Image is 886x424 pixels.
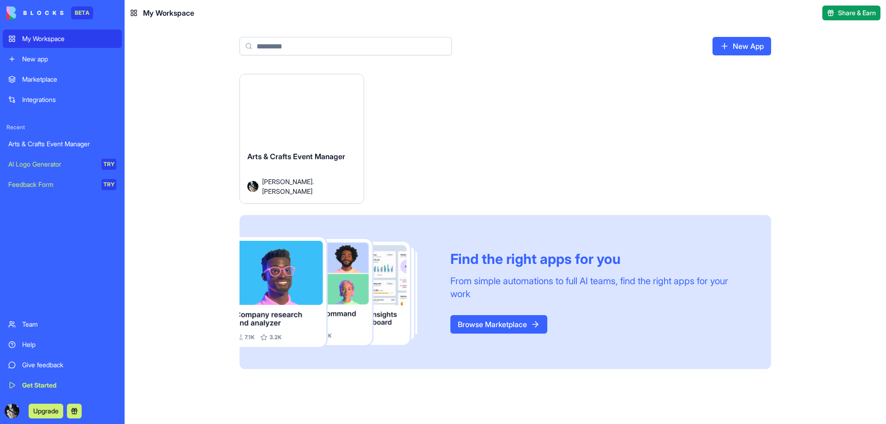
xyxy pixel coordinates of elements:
[3,175,122,194] a: Feedback FormTRY
[262,177,349,196] span: [PERSON_NAME].[PERSON_NAME]
[8,180,95,189] div: Feedback Form
[22,95,116,104] div: Integrations
[3,70,122,89] a: Marketplace
[102,179,116,190] div: TRY
[22,320,116,329] div: Team
[29,406,63,415] a: Upgrade
[29,404,63,418] button: Upgrade
[3,50,122,68] a: New app
[450,275,749,300] div: From simple automations to full AI teams, find the right apps for your work
[3,124,122,131] span: Recent
[3,30,122,48] a: My Workspace
[239,237,436,347] img: Frame_181_egmpey.png
[8,160,95,169] div: AI Logo Generator
[3,315,122,334] a: Team
[3,155,122,173] a: AI Logo GeneratorTRY
[239,74,364,204] a: Arts & Crafts Event ManagerAvatar[PERSON_NAME].[PERSON_NAME]
[102,159,116,170] div: TRY
[247,181,258,192] img: Avatar
[22,54,116,64] div: New app
[3,135,122,153] a: Arts & Crafts Event Manager
[3,90,122,109] a: Integrations
[3,356,122,374] a: Give feedback
[143,7,194,18] span: My Workspace
[3,376,122,394] a: Get Started
[6,6,93,19] a: BETA
[247,152,345,161] span: Arts & Crafts Event Manager
[3,335,122,354] a: Help
[22,381,116,390] div: Get Started
[8,139,116,149] div: Arts & Crafts Event Manager
[6,6,64,19] img: logo
[838,8,876,18] span: Share & Earn
[22,75,116,84] div: Marketplace
[22,340,116,349] div: Help
[822,6,880,20] button: Share & Earn
[71,6,93,19] div: BETA
[22,34,116,43] div: My Workspace
[450,315,547,334] a: Browse Marketplace
[712,37,771,55] a: New App
[450,251,749,267] div: Find the right apps for you
[22,360,116,370] div: Give feedback
[5,404,19,418] img: bones_opt_al65qh.jpg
